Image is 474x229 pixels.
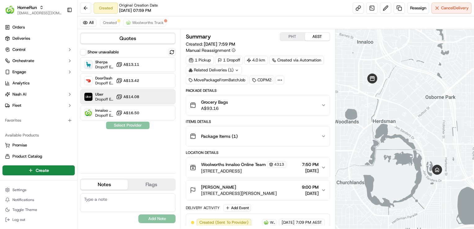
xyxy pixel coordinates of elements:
[2,34,75,43] a: Deliveries
[302,161,319,168] span: 7:50 PM
[186,119,330,124] div: Items Details
[116,61,139,68] button: A$13.11
[116,94,139,100] button: A$14.08
[5,154,72,159] a: Product Catalog
[81,180,128,190] button: Notes
[244,56,268,65] div: 4.0 km
[2,89,75,99] button: Nash AI
[186,88,330,93] div: Package Details
[95,113,114,118] span: Dropoff ETA -
[5,5,15,15] img: HomeRun
[123,19,166,26] button: Woolworths Truck
[119,3,158,8] span: Original Creation Date
[201,184,236,190] span: [PERSON_NAME]
[12,207,37,212] span: Toggle Theme
[282,220,294,225] span: [DATE]
[12,25,25,30] span: Orders
[12,154,42,159] span: Product Catalog
[84,77,92,85] img: DoorDash
[2,2,64,17] button: HomeRunHomeRun[EMAIL_ADDRESS][DOMAIN_NAME]
[123,110,139,115] span: A$16.50
[95,65,114,70] span: Dropoff ETA 2 hours
[95,108,114,113] span: Innaloo 60min SVPOC
[12,80,29,86] span: Analytics
[12,47,25,52] span: Control
[302,168,319,174] span: [DATE]
[95,76,114,81] span: DoorDash
[2,101,75,110] button: Fleet
[186,180,329,200] button: [PERSON_NAME][STREET_ADDRESS][PERSON_NAME]9:00 PM[DATE]
[95,92,114,97] span: Uber
[123,62,139,67] span: A$13.11
[128,180,175,190] button: Flags
[84,109,92,117] img: Woolworths Truck
[2,151,75,161] button: Product Catalog
[186,157,329,178] button: Woolworths Innaloo Online Team4313[STREET_ADDRESS]7:50 PM[DATE]
[201,161,266,168] span: Woolworths Innaloo Online Team
[2,67,75,77] button: Engage
[302,184,319,190] span: 9:00 PM
[2,186,75,194] button: Settings
[123,78,139,83] span: A$13.42
[223,204,251,212] button: Add Event
[186,47,230,53] span: Manual Reassignment
[280,33,305,41] button: PHT
[302,190,319,196] span: [DATE]
[186,66,242,74] div: Related Deliveries (1)
[12,69,26,75] span: Engage
[2,205,75,214] button: Toggle Theme
[87,49,119,55] label: Show unavailable
[84,93,92,101] img: Uber
[199,220,248,225] span: Created (Sent To Provider)
[407,2,429,14] button: Reassign
[100,19,119,26] button: Created
[12,92,26,97] span: Nash AI
[305,33,330,41] button: AEST
[186,56,214,65] div: 1 Pickup
[84,61,92,69] img: Sherpa
[270,220,275,225] span: Woolworths Truck
[269,56,324,65] a: Created via Automation
[186,34,211,39] h3: Summary
[201,168,286,174] span: [STREET_ADDRESS]
[81,34,175,43] button: Quotes
[186,150,330,155] div: Location Details
[2,215,75,224] button: Log out
[2,130,75,140] div: Available Products
[126,20,131,25] img: ww.png
[186,76,248,84] div: MovePackageFromBatchJob
[5,142,72,148] a: Promise
[36,167,49,173] span: Create
[2,78,75,88] a: Analytics
[119,8,151,13] span: [DATE] 07:59 PM
[12,103,21,108] span: Fleet
[17,4,37,11] span: HomeRun
[2,195,75,204] button: Notifications
[2,45,75,55] button: Control
[201,99,228,105] span: Grocery Bags
[2,115,75,125] div: Favorites
[201,105,228,111] span: A$93.16
[441,5,469,11] span: Cancel Delivery
[12,58,34,64] span: Orchestrate
[17,11,62,16] button: [EMAIL_ADDRESS][DOMAIN_NAME]
[410,5,426,11] span: Reassign
[274,162,284,167] span: 4313
[201,133,238,139] span: Package Items ( 1 )
[116,110,139,116] button: A$16.50
[12,217,25,222] span: Log out
[95,81,114,86] span: Dropoff ETA 1 hour
[264,220,269,225] img: ww.png
[2,165,75,175] button: Create
[95,60,114,65] span: Sherpa
[432,2,472,14] button: CancelDelivery
[132,20,163,25] span: Woolworths Truck
[12,197,34,202] span: Notifications
[2,56,75,66] button: Orchestrate
[80,19,96,26] button: All
[201,190,277,196] span: [STREET_ADDRESS][PERSON_NAME]
[249,76,274,84] div: CDPM2
[116,78,139,84] button: A$13.42
[2,22,75,32] a: Orders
